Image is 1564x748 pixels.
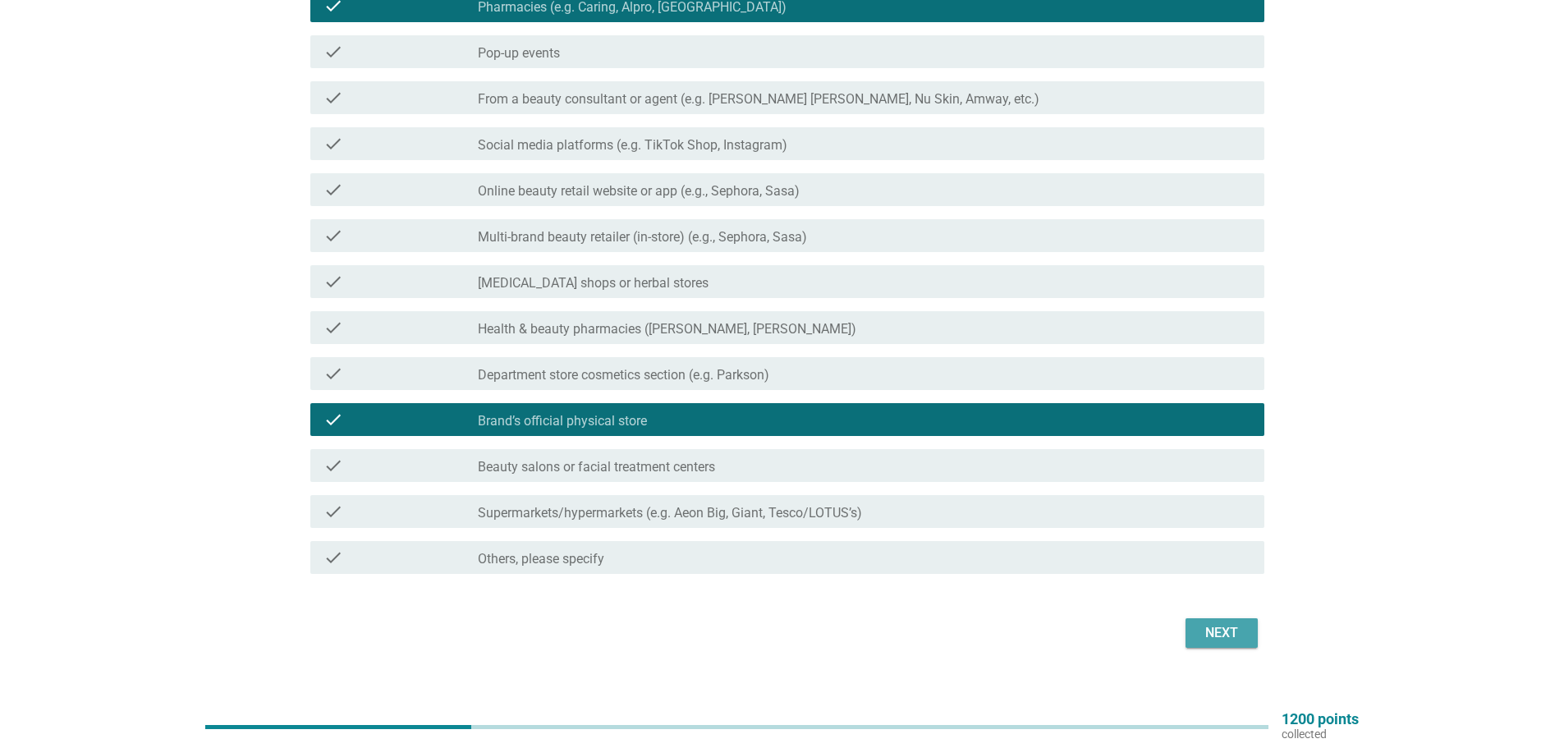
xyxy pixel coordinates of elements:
[478,367,769,383] label: Department store cosmetics section (e.g. Parkson)
[478,91,1039,108] label: From a beauty consultant or agent (e.g. [PERSON_NAME] [PERSON_NAME], Nu Skin, Amway, etc.)
[323,226,343,246] i: check
[323,180,343,200] i: check
[478,321,856,337] label: Health & beauty pharmacies ([PERSON_NAME], [PERSON_NAME])
[478,413,647,429] label: Brand’s official physical store
[478,551,604,567] label: Others, please specify
[1199,623,1245,643] div: Next
[323,548,343,567] i: check
[478,275,709,291] label: [MEDICAL_DATA] shops or herbal stores
[323,502,343,521] i: check
[323,134,343,154] i: check
[1282,727,1359,741] p: collected
[1282,712,1359,727] p: 1200 points
[323,318,343,337] i: check
[323,272,343,291] i: check
[1186,618,1258,648] button: Next
[478,459,715,475] label: Beauty salons or facial treatment centers
[478,137,787,154] label: Social media platforms (e.g. TikTok Shop, Instagram)
[478,505,862,521] label: Supermarkets/hypermarkets (e.g. Aeon Big, Giant, Tesco/LOTUS’s)
[478,45,560,62] label: Pop-up events
[478,229,807,246] label: Multi-brand beauty retailer (in-store) (e.g., Sephora, Sasa)
[323,456,343,475] i: check
[478,183,800,200] label: Online beauty retail website or app (e.g., Sephora, Sasa)
[323,88,343,108] i: check
[323,364,343,383] i: check
[323,42,343,62] i: check
[323,410,343,429] i: check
